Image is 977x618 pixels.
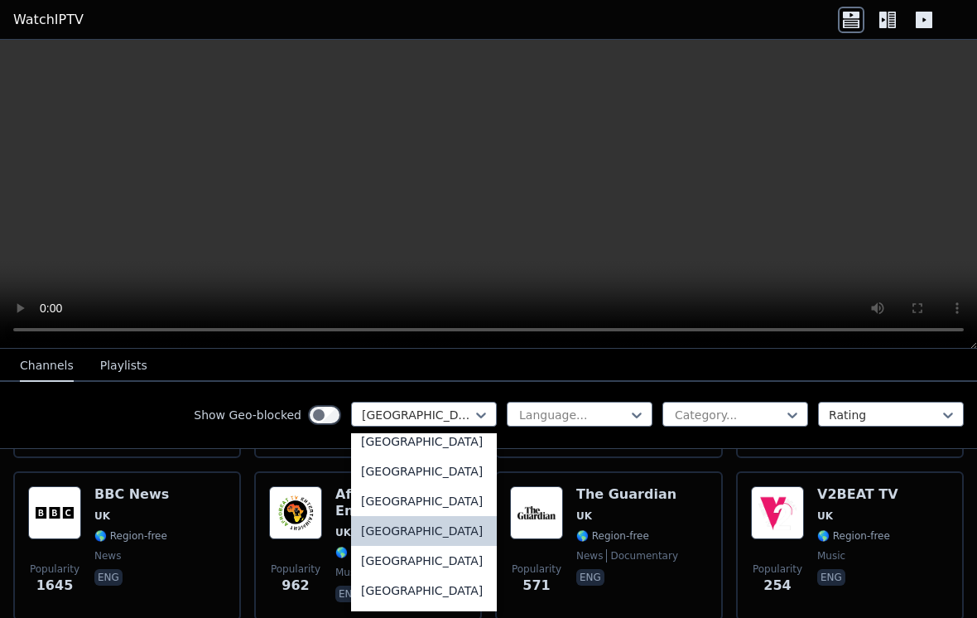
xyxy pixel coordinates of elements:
span: news [576,549,603,562]
span: UK [94,509,110,523]
span: 🌎 Region-free [576,529,649,543]
img: Afrobeat TV Entertainment [269,486,322,539]
span: 🌎 Region-free [94,529,167,543]
div: [GEOGRAPHIC_DATA] [351,427,497,456]
div: [GEOGRAPHIC_DATA] [351,516,497,546]
span: UK [335,526,351,539]
h6: Afrobeat TV Entertainment [335,486,467,519]
span: music [335,566,363,579]
span: 🌎 Region-free [335,546,408,559]
h6: BBC News [94,486,169,503]
p: eng [817,569,845,586]
div: [GEOGRAPHIC_DATA] [351,576,497,606]
span: 571 [522,576,550,596]
button: Playlists [100,350,147,382]
div: [GEOGRAPHIC_DATA] [351,486,497,516]
button: Channels [20,350,74,382]
span: Popularity [512,562,561,576]
span: 254 [763,576,791,596]
span: Popularity [753,562,802,576]
h6: V2BEAT TV [817,486,898,503]
span: 962 [282,576,309,596]
span: music [817,549,845,562]
p: eng [94,569,123,586]
p: eng [576,569,604,586]
span: Popularity [271,562,320,576]
span: news [94,549,121,562]
p: eng [335,586,363,602]
span: UK [576,509,592,523]
span: 🌎 Region-free [817,529,890,543]
span: 1645 [36,576,74,596]
div: [GEOGRAPHIC_DATA] [351,456,497,486]
span: UK [817,509,833,523]
a: WatchIPTV [13,10,84,30]
label: Show Geo-blocked [194,407,301,423]
h6: The Guardian [576,486,678,503]
img: The Guardian [510,486,563,539]
div: [GEOGRAPHIC_DATA] [351,546,497,576]
img: BBC News [28,486,81,539]
img: V2BEAT TV [751,486,804,539]
span: documentary [606,549,678,562]
span: Popularity [30,562,79,576]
